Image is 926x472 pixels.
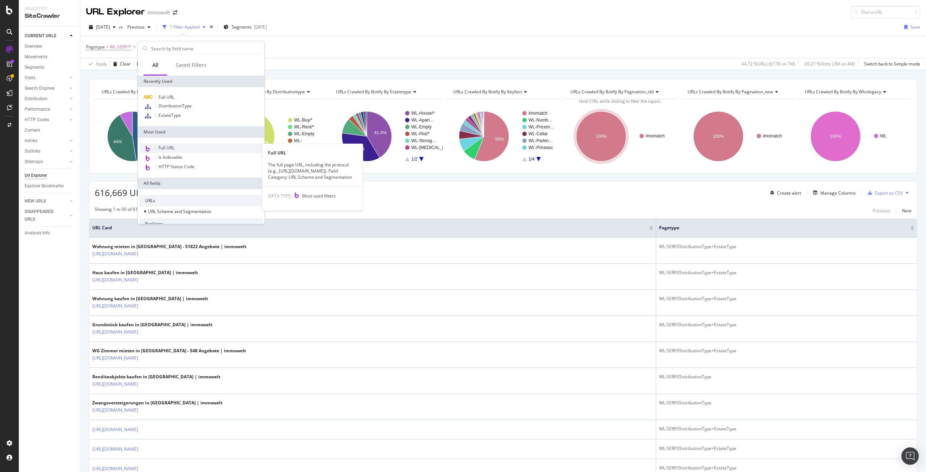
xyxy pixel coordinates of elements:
[262,150,363,156] div: Full URL
[231,24,252,30] span: Segments
[150,43,263,54] input: Search by field name
[767,187,801,199] button: Create alert
[763,133,782,139] text: #nomatch
[120,61,131,67] div: Clear
[25,172,47,179] div: Url Explorer
[25,137,37,145] div: Inlinks
[294,124,314,129] text: WL-Rent/*
[219,89,305,95] span: URLs Crawled By Botify By distributiontype
[302,193,336,199] span: Most used filters
[170,24,200,30] div: 1 Filter Applied
[92,302,138,310] a: [URL][DOMAIN_NAME]
[875,190,903,196] div: Export as CSV
[106,44,109,50] span: =
[798,105,912,168] svg: A chart.
[374,130,387,135] text: 41.4%
[100,86,202,98] h4: URLs Crawled By Botify By pagetype
[25,127,40,134] div: Content
[805,89,881,95] span: URLs Crawled By Botify By wlvslegacy
[777,190,801,196] div: Create alert
[25,64,75,71] a: Segments
[268,193,292,199] span: DATA TYPE:
[92,328,138,336] a: [URL][DOMAIN_NAME]
[495,137,504,142] text: 56%
[25,106,50,113] div: Performance
[221,21,270,33] button: Segments[DATE]
[25,172,75,179] a: Url Explorer
[25,12,74,20] div: SiteCrawler
[25,229,75,237] a: Analysis Info
[713,134,724,139] text: 100%
[329,105,443,168] div: A chart.
[138,178,264,189] div: All fields
[681,105,794,168] svg: A chart.
[688,89,773,95] span: URLs Crawled By Botify By pagination_new
[86,21,119,33] button: [DATE]
[528,124,554,129] text: WL-Pricem…
[294,138,302,143] text: WL-
[158,103,192,109] span: DistributionType
[579,98,661,104] span: Hold CTRL while clicking to filter the report.
[528,138,553,143] text: WL-Parkin…
[134,58,153,70] button: Save
[25,208,61,223] div: DISAPPEARED URLS
[851,6,920,18] input: Find a URL
[25,197,46,205] div: NEW URLS
[336,89,411,95] span: URLs Crawled By Botify By estatetype
[25,208,68,223] a: DISAPPEARED URLS
[25,85,55,92] div: Search Engines
[92,374,220,380] div: Renditeobjekte kaufen in [GEOGRAPHIC_DATA] | immowelt
[873,208,890,214] div: Previous
[659,465,914,471] div: WL-SERP/DistributionType+EstateType
[335,86,436,98] h4: URLs Crawled By Botify By estatetype
[528,131,548,136] text: WL-Cellar
[452,86,553,98] h4: URLs Crawled By Botify By keyfact
[139,218,263,230] div: Rankings
[659,269,914,276] div: WL-SERP/DistributionType+EstateType
[902,208,912,214] div: Next
[139,195,263,207] div: URLs
[158,163,195,170] span: HTTP Status Code
[110,42,131,52] span: WL-SERP/*
[25,64,44,71] div: Segments
[25,229,50,237] div: Analysis Info
[865,187,903,199] button: Export as CSV
[659,348,914,354] div: WL-SERP/DistributionType+EstateType
[25,158,43,166] div: Sitemaps
[411,111,435,116] text: WL-House/*
[864,61,920,67] div: Switch back to Simple mode
[411,118,434,123] text: WL-Apart…
[217,86,319,98] h4: URLs Crawled By Botify By distributiontype
[138,76,264,87] div: Recently Used
[528,145,553,150] text: WL-Priceasc
[528,118,552,123] text: WL-Numb…
[25,6,74,12] div: Analytics
[861,58,920,70] button: Switch back to Simple mode
[95,206,164,215] div: Showing 1 to 50 of 616,669 entries
[102,89,174,95] span: URLs Crawled By Botify By pagetype
[820,190,856,196] div: Manage Columns
[569,86,671,98] h4: URLs Crawled By Botify By pagination_old
[212,105,326,168] svg: A chart.
[25,182,75,190] a: Explorer Bookmarks
[25,32,56,40] div: CURRENT URLS
[294,131,314,136] text: WL-Empty
[92,322,212,328] div: Grundstück kaufen in [GEOGRAPHIC_DATA] | immowelt
[25,137,68,145] a: Inlinks
[119,24,124,30] span: vs
[528,157,535,162] text: 1/4
[25,32,68,40] a: CURRENT URLS
[411,131,430,136] text: WL-Plot/*
[173,10,177,15] div: arrow-right-arrow-left
[659,225,900,231] span: Pagetype
[595,134,607,139] text: 100%
[411,145,459,150] text: WL-[MEDICAL_DATA]…
[659,445,914,452] div: WL-SERP/DistributionType+EstateType
[158,154,182,160] span: Is Indexable
[124,24,145,30] span: Previous
[25,95,47,103] div: Distribution
[86,44,105,50] span: Pagetype
[158,112,181,118] span: EstateType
